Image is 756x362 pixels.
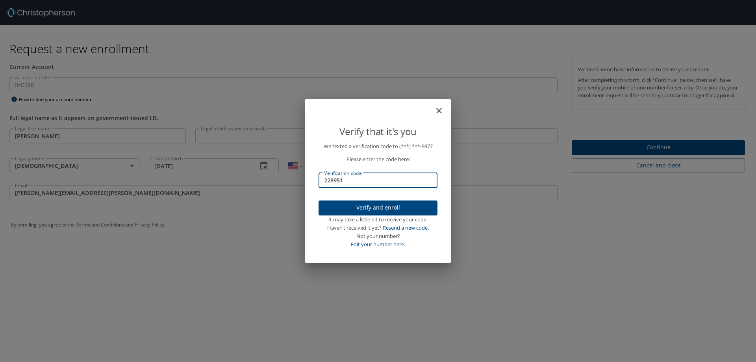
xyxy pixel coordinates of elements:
div: Haven’t received it yet? [319,224,437,232]
button: Verify and enroll [319,200,437,216]
p: Verify that it's you [319,124,437,139]
button: close [438,102,448,111]
div: It may take a little bit to receive your code. [319,215,437,224]
a: Edit your number here. [351,241,405,248]
p: We texted a verification code to (***) ***- 9377 [319,142,437,150]
a: Resend a new code. [383,224,429,231]
span: Verify and enroll [325,203,431,213]
div: Not your number? [319,232,437,240]
p: Please enter the code here: [319,155,437,163]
